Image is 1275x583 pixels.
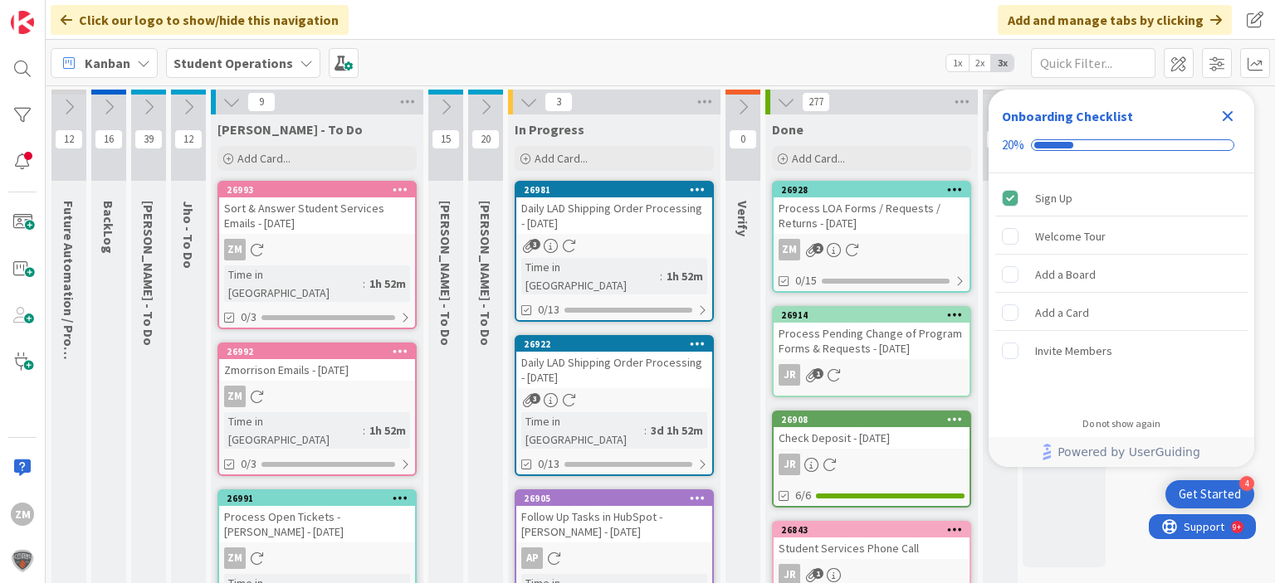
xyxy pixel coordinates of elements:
a: Powered by UserGuiding [997,437,1246,467]
div: Add a Board is incomplete. [995,256,1248,293]
a: 26928Process LOA Forms / Requests / Returns - [DATE]ZM0/15 [772,181,971,293]
div: Sort & Answer Student Services Emails - [DATE] [219,197,415,234]
span: 0 [986,129,1014,149]
span: 0/15 [795,272,817,289]
span: : [363,421,365,440]
div: Check Deposit - [DATE] [774,427,970,449]
div: Process LOA Forms / Requests / Returns - [DATE] [774,197,970,234]
div: 26993 [227,184,415,196]
div: Checklist Container [989,90,1254,467]
div: Welcome Tour is incomplete. [995,218,1248,255]
span: 0/13 [538,455,559,473]
div: 26843Student Services Phone Call [774,522,970,559]
span: Jho - To Do [180,201,197,269]
span: 0/13 [538,301,559,318]
div: 26843 [774,522,970,537]
span: 0/3 [241,455,256,473]
div: 1h 52m [662,267,707,285]
span: 20 [471,129,500,149]
div: 26905Follow Up Tasks in HubSpot - [PERSON_NAME] - [DATE] [516,491,712,542]
div: 26928 [781,184,970,196]
span: 1 [813,568,823,579]
span: BackLog [100,201,117,254]
div: AP [516,547,712,569]
span: : [660,267,662,285]
span: Kanban [85,53,130,73]
div: ZM [11,503,34,526]
div: Open Get Started checklist, remaining modules: 4 [1165,480,1254,508]
div: ZM [219,386,415,407]
div: ZM [779,239,800,260]
div: 9+ [84,7,92,20]
div: Time in [GEOGRAPHIC_DATA] [521,412,644,449]
div: 26981Daily LAD Shipping Order Processing - [DATE] [516,182,712,234]
span: 0 [729,129,757,149]
div: JR [779,364,800,386]
span: 12 [55,129,83,149]
div: AP [521,547,543,569]
span: Add Card... [237,151,291,166]
div: 1h 52m [365,421,410,440]
div: Sign Up is complete. [995,180,1248,216]
div: JR [774,454,970,475]
div: 26905 [524,493,712,504]
span: Support [35,2,76,22]
div: 26991 [219,491,415,506]
span: 12 [174,129,203,149]
span: Add Card... [535,151,588,166]
span: : [363,274,365,293]
div: Sign Up [1035,188,1072,208]
span: In Progress [515,121,584,138]
div: Follow Up Tasks in HubSpot - [PERSON_NAME] - [DATE] [516,506,712,542]
a: 26992Zmorrison Emails - [DATE]ZMTime in [GEOGRAPHIC_DATA]:1h 52m0/3 [217,343,417,476]
span: 9 [247,92,276,112]
a: 26908Check Deposit - [DATE]JR6/6 [772,411,971,508]
div: JR [774,364,970,386]
div: 1h 52m [365,274,410,293]
div: 3d 1h 52m [647,421,707,440]
div: 26981 [524,184,712,196]
span: Zaida - To Do [217,121,363,138]
span: 16 [95,129,123,149]
div: 26905 [516,491,712,506]
div: ZM [224,239,246,260]
div: 26993 [219,182,415,197]
div: Time in [GEOGRAPHIC_DATA] [521,258,660,294]
span: Future Automation / Process Building [61,201,77,426]
div: 26992 [219,344,415,359]
div: Add a Card is incomplete. [995,294,1248,331]
div: 26928Process LOA Forms / Requests / Returns - [DATE] [774,182,970,234]
span: 3 [545,92,573,112]
div: 26928 [774,182,970,197]
a: 26981Daily LAD Shipping Order Processing - [DATE]Time in [GEOGRAPHIC_DATA]:1h 52m0/13 [515,181,714,322]
div: ZM [774,239,970,260]
div: ZM [224,547,246,569]
div: Click our logo to show/hide this navigation [51,5,349,35]
span: 6/6 [795,487,811,504]
span: 2x [969,55,991,71]
div: 26922 [516,337,712,352]
span: 0/3 [241,309,256,326]
div: 26991 [227,493,415,504]
div: 4 [1239,476,1254,491]
div: ZM [219,239,415,260]
div: Add and manage tabs by clicking [998,5,1232,35]
div: Invite Members [1035,341,1112,361]
div: 26908 [774,412,970,427]
input: Quick Filter... [1031,48,1155,78]
div: Student Services Phone Call [774,537,970,559]
span: Emilie - To Do [140,201,157,346]
div: 20% [1002,138,1024,153]
div: Close Checklist [1214,103,1241,129]
div: 26908 [781,414,970,425]
div: 26992Zmorrison Emails - [DATE] [219,344,415,381]
div: 26992 [227,346,415,357]
span: 3x [991,55,1014,71]
span: 2 [813,243,823,254]
span: 39 [134,129,163,149]
a: 26993Sort & Answer Student Services Emails - [DATE]ZMTime in [GEOGRAPHIC_DATA]:1h 52m0/3 [217,181,417,329]
span: : [644,421,647,440]
b: Student Operations [173,55,293,71]
span: 277 [802,92,830,112]
div: Time in [GEOGRAPHIC_DATA] [224,265,363,302]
